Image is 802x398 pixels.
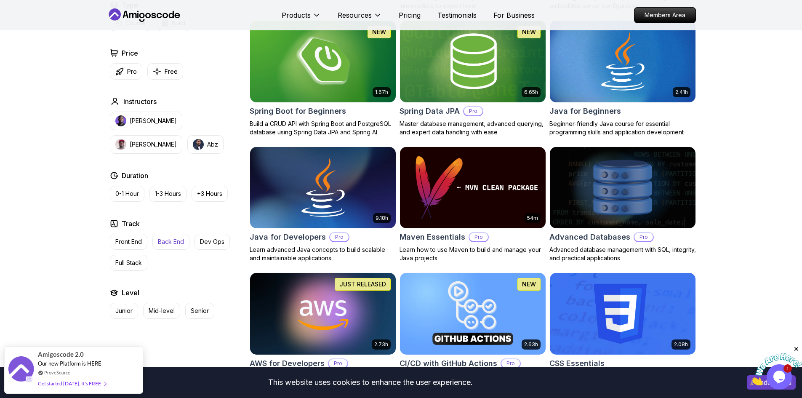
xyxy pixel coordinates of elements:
[130,117,177,125] p: [PERSON_NAME]
[158,238,184,246] p: Back End
[250,273,396,355] img: AWS for Developers card
[6,373,734,392] div: This website uses cookies to enhance the user experience.
[400,272,546,397] a: CI/CD with GitHub Actions card2.63hNEWCI/CD with GitHub ActionsProMaster CI/CD pipelines with Git...
[400,105,460,117] h2: Spring Data JPA
[122,171,148,181] h2: Duration
[115,238,142,246] p: Front End
[549,105,621,117] h2: Java for Beginners
[747,375,796,390] button: Accept cookies
[400,273,546,355] img: CI/CD with GitHub Actions card
[130,140,177,149] p: [PERSON_NAME]
[400,147,546,263] a: Maven Essentials card54mMaven EssentialsProLearn how to use Maven to build and manage your Java p...
[250,272,396,397] a: AWS for Developers card2.73hJUST RELEASEDAWS for DevelopersProMaster AWS services like EC2, RDS, ...
[147,63,183,80] button: Free
[550,147,695,229] img: Advanced Databases card
[675,89,688,96] p: 2.41h
[250,231,326,243] h2: Java for Developers
[282,10,321,27] button: Products
[149,186,187,202] button: 1-3 Hours
[375,89,388,96] p: 1.67h
[549,246,696,262] p: Advanced database management with SQL, integrity, and practical applications
[437,10,477,20] a: Testimonials
[374,341,388,348] p: 2.73h
[376,215,388,222] p: 9.18h
[282,10,311,20] p: Products
[339,280,386,288] p: JUST RELEASED
[750,345,802,385] iframe: chat widget
[250,147,396,263] a: Java for Developers card9.18hJava for DevelopersProLearn advanced Java concepts to build scalable...
[400,21,546,102] img: Spring Data JPA card
[634,7,696,23] a: Members Area
[38,379,106,388] div: Get started [DATE]. It's FREE
[549,231,630,243] h2: Advanced Databases
[400,120,546,136] p: Master database management, advanced querying, and expert data handling with ease
[400,246,546,262] p: Learn how to use Maven to build and manage your Java projects
[527,215,538,222] p: 54m
[115,307,133,315] p: Junior
[250,147,396,229] img: Java for Developers card
[155,190,181,198] p: 1-3 Hours
[330,233,349,241] p: Pro
[524,341,538,348] p: 2.63h
[469,233,488,241] p: Pro
[8,356,34,384] img: provesource social proof notification image
[250,21,396,102] img: Spring Boot for Beginners card
[400,20,546,136] a: Spring Data JPA card6.65hNEWSpring Data JPAProMaster database management, advanced querying, and ...
[197,190,222,198] p: +3 Hours
[399,10,421,20] a: Pricing
[195,234,230,250] button: Dev Ops
[493,10,535,20] a: For Business
[250,358,325,369] h2: AWS for Developers
[501,359,520,368] p: Pro
[549,358,605,369] h2: CSS Essentials
[522,280,536,288] p: NEW
[522,28,536,36] p: NEW
[549,20,696,136] a: Java for Beginners card2.41hJava for BeginnersBeginner-friendly Java course for essential program...
[122,219,140,229] h2: Track
[110,303,138,319] button: Junior
[550,21,695,102] img: Java for Beginners card
[44,369,70,376] a: ProveSource
[372,28,386,36] p: NEW
[250,120,396,136] p: Build a CRUD API with Spring Boot and PostgreSQL database using Spring Data JPA and Spring AI
[143,303,180,319] button: Mid-level
[250,246,396,262] p: Learn advanced Java concepts to build scalable and maintainable applications.
[122,48,138,58] h2: Price
[122,288,139,298] h2: Level
[185,303,214,319] button: Senior
[110,234,147,250] button: Front End
[187,135,224,154] button: instructor imgAbz
[550,273,695,355] img: CSS Essentials card
[110,112,182,130] button: instructor img[PERSON_NAME]
[250,20,396,136] a: Spring Boot for Beginners card1.67hNEWSpring Boot for BeginnersBuild a CRUD API with Spring Boot ...
[115,190,139,198] p: 0-1 Hour
[149,307,175,315] p: Mid-level
[38,360,101,367] span: Our new Platform is HERE
[634,8,695,23] p: Members Area
[115,139,126,150] img: instructor img
[329,359,347,368] p: Pro
[338,10,382,27] button: Resources
[110,186,144,202] button: 0-1 Hour
[165,67,178,76] p: Free
[110,255,147,271] button: Full Stack
[123,96,157,107] h2: Instructors
[192,186,228,202] button: +3 Hours
[110,135,182,154] button: instructor img[PERSON_NAME]
[127,67,137,76] p: Pro
[115,115,126,126] img: instructor img
[400,231,465,243] h2: Maven Essentials
[338,10,372,20] p: Resources
[250,105,346,117] h2: Spring Boot for Beginners
[110,63,142,80] button: Pro
[634,233,653,241] p: Pro
[400,358,497,369] h2: CI/CD with GitHub Actions
[464,107,482,115] p: Pro
[200,238,224,246] p: Dev Ops
[400,147,546,229] img: Maven Essentials card
[524,89,538,96] p: 6.65h
[152,234,189,250] button: Back End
